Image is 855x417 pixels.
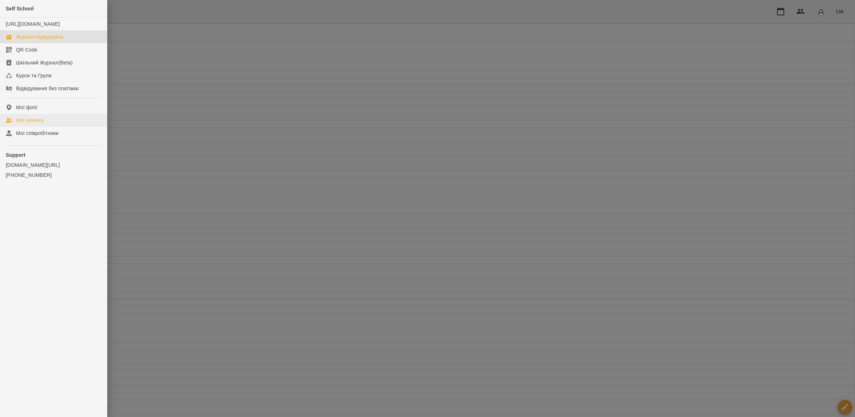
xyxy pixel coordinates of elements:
[16,33,64,40] div: Журнал відвідувань
[6,21,60,27] a: [URL][DOMAIN_NAME]
[6,151,101,159] p: Support
[6,6,34,11] span: Self School
[16,117,43,124] div: Мої клієнти
[16,46,38,53] div: QR Code
[6,171,101,179] a: [PHONE_NUMBER]
[16,130,59,137] div: Мої співробітники
[16,72,52,79] div: Курси та Групи
[16,59,73,66] div: Шкільний Журнал(Beta)
[16,104,37,111] div: Мої філії
[16,85,79,92] div: Відвідування без платіжки
[6,161,101,169] a: [DOMAIN_NAME][URL]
